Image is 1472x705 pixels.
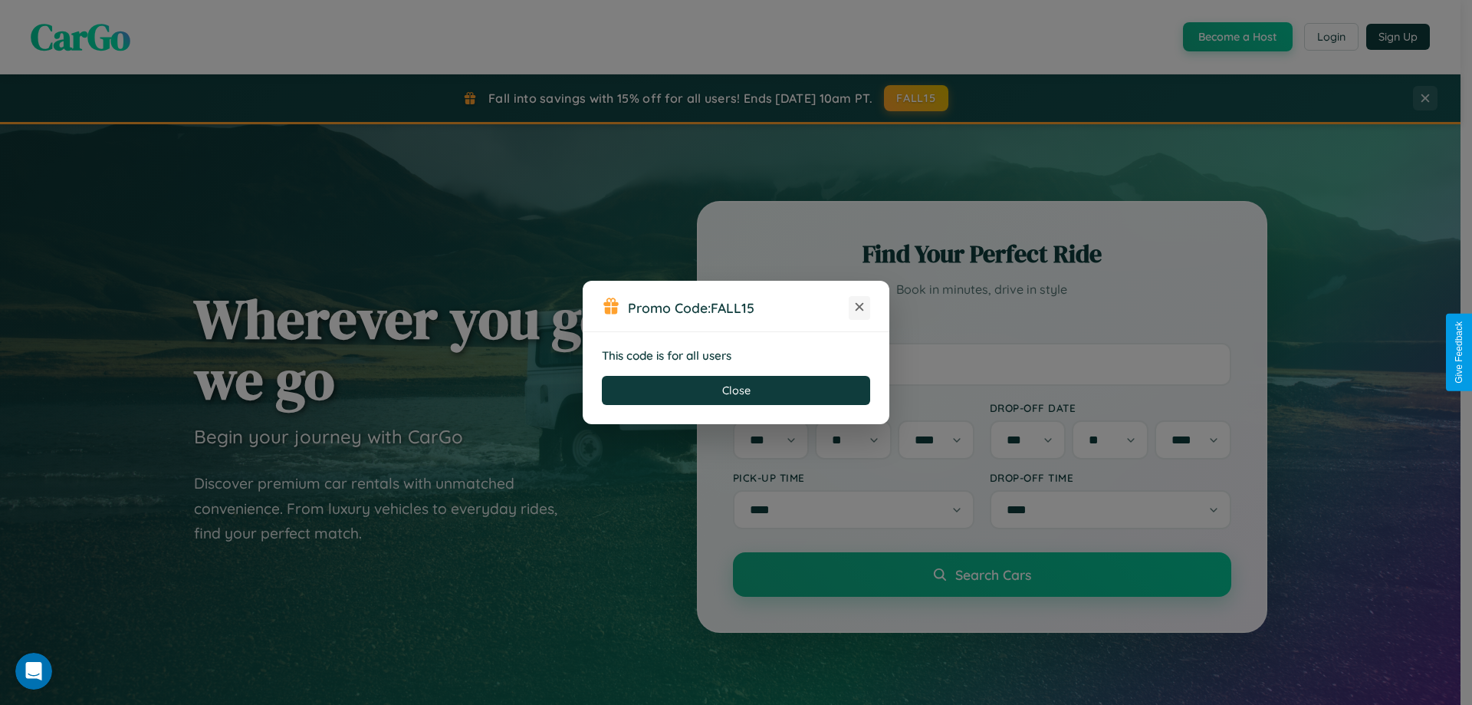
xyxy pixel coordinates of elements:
h3: Promo Code: [628,299,849,316]
div: Give Feedback [1454,321,1464,384]
button: Close [602,376,870,405]
iframe: Intercom live chat [15,653,52,690]
b: FALL15 [711,299,754,316]
strong: This code is for all users [602,348,731,363]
